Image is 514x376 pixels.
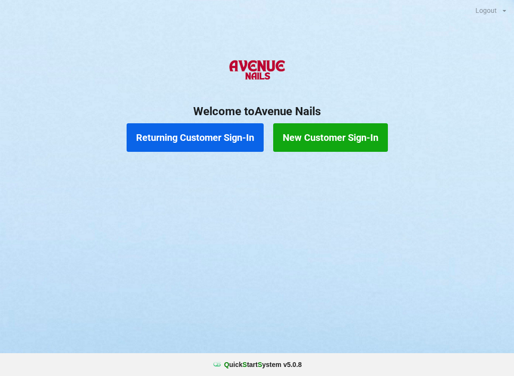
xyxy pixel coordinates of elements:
[224,361,229,368] span: Q
[127,123,264,152] button: Returning Customer Sign-In
[243,361,247,368] span: S
[257,361,262,368] span: S
[224,360,302,369] b: uick tart ystem v 5.0.8
[212,360,222,369] img: favicon.ico
[225,52,288,90] img: AvenueNails-Logo.png
[273,123,388,152] button: New Customer Sign-In
[475,7,497,14] div: Logout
